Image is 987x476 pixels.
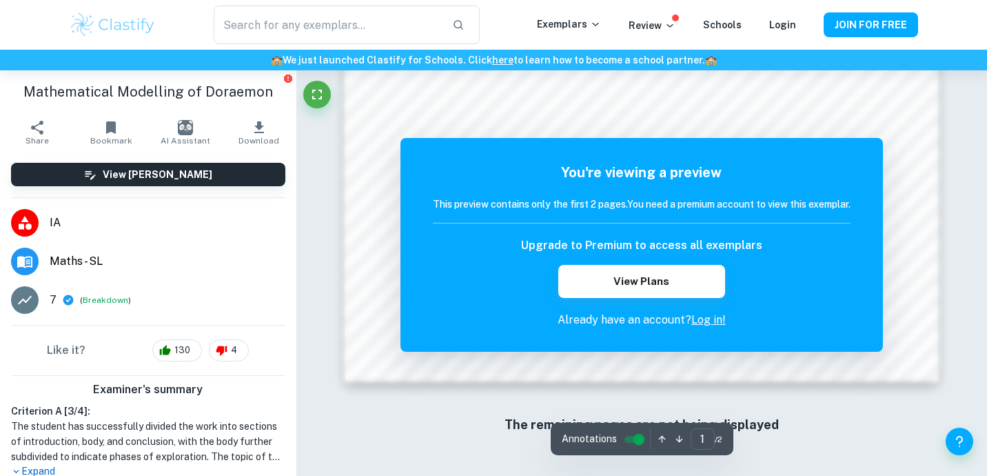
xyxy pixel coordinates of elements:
[209,339,249,361] div: 4
[50,292,57,308] p: 7
[11,163,285,186] button: View [PERSON_NAME]
[178,120,193,135] img: AI Assistant
[238,136,279,146] span: Download
[167,344,198,357] span: 130
[74,113,147,152] button: Bookmark
[50,215,285,231] span: IA
[152,339,202,361] div: 130
[83,294,128,306] button: Breakdown
[80,294,131,307] span: ( )
[492,54,513,66] a: here
[705,54,717,66] span: 🏫
[11,81,285,102] h1: Mathematical Modelling of Doraemon
[946,428,973,455] button: Help and Feedback
[50,253,285,270] span: Maths - SL
[47,342,85,359] h6: Like it?
[90,136,132,146] span: Bookmark
[103,167,212,182] h6: View [PERSON_NAME]
[537,17,601,32] p: Exemplars
[69,11,156,39] img: Clastify logo
[433,197,851,212] h6: This preview contains only the first 2 pages. You need a premium account to view this exemplar.
[161,136,210,146] span: AI Assistant
[303,81,331,108] button: Fullscreen
[703,19,742,30] a: Schools
[283,73,294,83] button: Report issue
[373,415,910,435] h6: The remaining pages are not being displayed
[691,313,726,326] a: Log in!
[824,12,918,37] button: JOIN FOR FREE
[433,312,851,328] p: Already have an account?
[521,237,762,254] h6: Upgrade to Premium to access all exemplars
[11,419,285,464] h1: The student has successfully divided the work into sections of introduction, body, and conclusion...
[715,433,722,446] span: / 2
[26,136,49,146] span: Share
[562,432,617,446] span: Annotations
[433,162,851,183] h5: You're viewing a preview
[214,6,441,44] input: Search for any exemplars...
[271,54,283,66] span: 🏫
[769,19,796,30] a: Login
[222,113,296,152] button: Download
[148,113,222,152] button: AI Assistant
[3,52,984,68] h6: We just launched Clastify for Schools. Click to learn how to become a school partner.
[223,344,245,357] span: 4
[558,265,725,298] button: View Plans
[629,18,675,33] p: Review
[11,404,285,419] h6: Criterion A [ 3 / 4 ]:
[6,381,291,398] h6: Examiner's summary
